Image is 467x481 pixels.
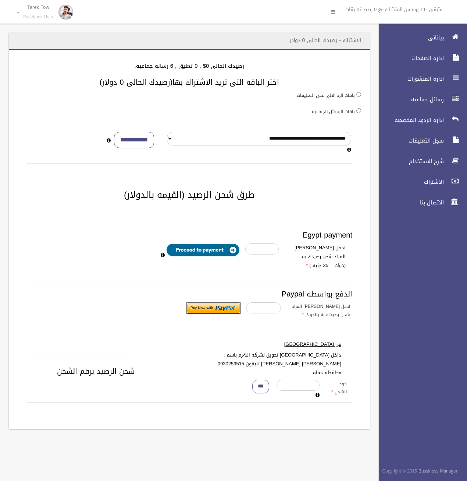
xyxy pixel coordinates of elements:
h2: طرق شحن الرصيد (القيمه بالدولار) [18,190,361,200]
span: الاشتراك [372,178,446,186]
p: Tarek Tow [23,4,53,10]
label: باقات الرسائل الجماعيه [312,108,355,116]
h3: شحن الرصيد برقم الشحن [26,367,352,375]
span: رسائل جماعيه [372,96,446,103]
small: Facebook User [23,14,53,20]
span: بياناتى [372,34,446,41]
a: الاشتراك [372,174,467,190]
span: اداره المنشورات [372,75,446,82]
h4: رصيدك الحالى 0$ , 0 تعليق , 6 رساله جماعيه. [18,63,361,69]
a: الاتصال بنا [372,194,467,211]
a: اداره الردود المخصصه [372,112,467,128]
label: ادخل [PERSON_NAME] المراد شحن رصيدك به بالدولار [286,302,356,319]
span: الاتصال بنا [372,199,446,206]
label: كود الشحن [325,380,352,396]
h3: Egypt payment [26,231,352,239]
a: اداره الصفحات [372,50,467,66]
h3: الدفع بواسطه Paypal [26,290,352,298]
label: ادخل [PERSON_NAME] المراد شحن رصيدك به (دولار = 35 جنيه ) [284,243,351,270]
input: Submit [186,302,240,314]
span: سجل التعليقات [372,137,446,144]
a: رسائل جماعيه [372,91,467,108]
span: Copyright © 2015 [382,467,417,475]
label: داخل [GEOGRAPHIC_DATA] تحويل لشركه الهرم باسم : [PERSON_NAME] [PERSON_NAME] تليقون 0930259515 محا... [209,351,347,377]
strong: Bussiness Manager [418,467,457,475]
a: بياناتى [372,29,467,46]
a: اداره المنشورات [372,71,467,87]
label: باقات الرد الالى على التعليقات [297,91,355,99]
h3: اختر الباقه التى تريد الاشتراك بها(رصيدك الحالى 0 دولار) [18,78,361,86]
span: اداره الصفحات [372,55,446,62]
header: الاشتراك - رصيدك الحالى 0 دولار [281,33,370,48]
a: سجل التعليقات [372,133,467,149]
span: شرح الاستخدام [372,158,446,165]
span: اداره الردود المخصصه [372,116,446,124]
label: من [GEOGRAPHIC_DATA] [209,340,347,349]
a: شرح الاستخدام [372,153,467,169]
